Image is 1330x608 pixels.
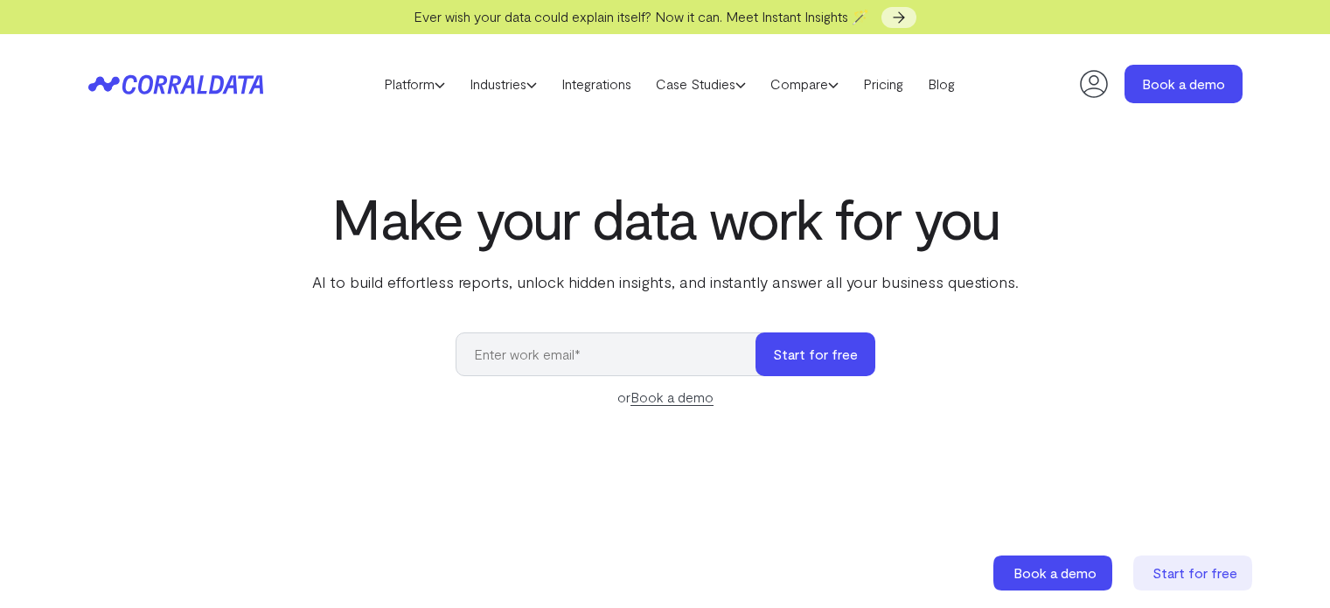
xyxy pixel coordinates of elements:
h1: Make your data work for you [309,186,1022,249]
a: Pricing [851,71,916,97]
span: Ever wish your data could explain itself? Now it can. Meet Instant Insights 🪄 [414,8,869,24]
a: Platform [372,71,457,97]
a: Compare [758,71,851,97]
a: Case Studies [644,71,758,97]
p: AI to build effortless reports, unlock hidden insights, and instantly answer all your business qu... [309,270,1022,293]
span: Start for free [1152,564,1237,581]
div: or [456,387,875,408]
a: Start for free [1133,556,1256,591]
button: Start for free [756,332,875,376]
a: Book a demo [630,388,714,406]
a: Industries [457,71,549,97]
a: Integrations [549,71,644,97]
a: Book a demo [1125,65,1243,103]
input: Enter work email* [456,332,773,376]
a: Book a demo [993,556,1116,591]
span: Book a demo [1013,564,1097,581]
a: Blog [916,71,967,97]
